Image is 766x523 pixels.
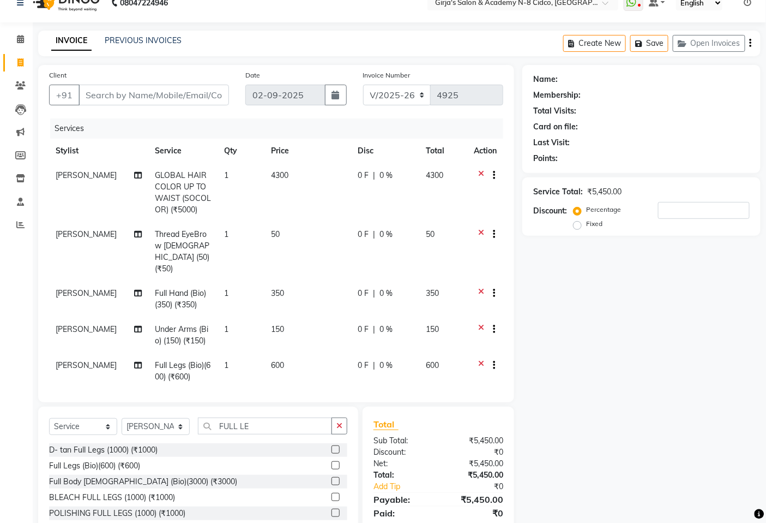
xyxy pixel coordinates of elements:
span: 0 % [379,229,393,240]
div: POLISHING FULL LEGS (1000) (₹1000) [49,508,185,519]
span: 4300 [426,170,443,180]
span: 150 [426,324,439,334]
span: | [373,288,375,299]
span: [PERSON_NAME] [56,229,117,239]
th: Qty [218,139,264,163]
label: Fixed [586,219,602,229]
span: Full Hand (Bio) (350) (₹350) [155,288,206,310]
th: Disc [351,139,419,163]
label: Percentage [586,205,621,215]
span: 50 [426,229,435,239]
span: 0 % [379,170,393,181]
span: 350 [271,288,284,298]
label: Invoice Number [363,70,411,80]
input: Search by Name/Mobile/Email/Code [79,85,229,105]
a: INVOICE [51,31,92,51]
span: | [373,324,375,335]
div: Points: [533,153,558,164]
div: Name: [533,74,558,85]
div: ₹5,450.00 [438,469,511,481]
div: Last Visit: [533,137,570,148]
div: Total Visits: [533,105,576,117]
span: 0 F [358,288,369,299]
span: 0 % [379,360,393,371]
span: 0 % [379,288,393,299]
th: Service [148,139,218,163]
span: 1 [225,360,229,370]
span: 50 [271,229,280,239]
div: BLEACH FULL LEGS (1000) (₹1000) [49,492,175,503]
span: 4300 [271,170,288,180]
span: 0 F [358,170,369,181]
label: Date [245,70,260,80]
div: Paid: [365,507,438,520]
button: +91 [49,85,80,105]
label: Client [49,70,67,80]
div: Discount: [533,205,567,217]
div: Services [50,118,511,139]
span: Full Legs (Bio)(600) (₹600) [155,360,210,382]
span: | [373,360,375,371]
span: 150 [271,324,284,334]
span: 1 [225,324,229,334]
div: ₹0 [438,507,511,520]
th: Stylist [49,139,148,163]
span: 1 [225,229,229,239]
span: [PERSON_NAME] [56,170,117,180]
span: [PERSON_NAME] [56,288,117,298]
span: Total [373,419,399,430]
div: Discount: [365,447,438,458]
div: Membership: [533,90,581,101]
span: | [373,229,375,240]
span: 1 [225,170,229,180]
span: 0 F [358,324,369,335]
span: 1 [225,288,229,298]
div: Service Total: [533,186,583,198]
th: Action [467,139,503,163]
div: ₹0 [438,447,511,458]
a: PREVIOUS INVOICES [105,35,182,45]
button: Open Invoices [673,35,745,52]
div: ₹5,450.00 [587,186,622,198]
div: Full Legs (Bio)(600) (₹600) [49,460,140,472]
div: Card on file: [533,121,578,133]
th: Price [264,139,351,163]
span: 0 F [358,229,369,240]
div: ₹0 [451,481,512,492]
span: 0 % [379,324,393,335]
span: 350 [426,288,439,298]
a: Add Tip [365,481,450,492]
div: Payable: [365,493,438,506]
span: 600 [271,360,284,370]
div: D- tan Full Legs (1000) (₹1000) [49,444,158,456]
div: Sub Total: [365,435,438,447]
span: Under Arms (Bio) (150) (₹150) [155,324,208,346]
span: 0 F [358,360,369,371]
div: Full Body [DEMOGRAPHIC_DATA] (Bio)(3000) (₹3000) [49,476,237,488]
input: Search or Scan [198,418,332,435]
div: ₹5,450.00 [438,493,511,506]
button: Save [630,35,668,52]
span: Thread EyeBrow [DEMOGRAPHIC_DATA] (50) (₹50) [155,229,209,274]
div: Total: [365,469,438,481]
span: 600 [426,360,439,370]
span: [PERSON_NAME] [56,360,117,370]
span: | [373,170,375,181]
button: Create New [563,35,626,52]
span: [PERSON_NAME] [56,324,117,334]
div: Net: [365,458,438,469]
th: Total [419,139,467,163]
div: ₹5,450.00 [438,458,511,469]
span: GLOBAL HAIR COLOR UP TO WAIST (SOCOLOR) (₹5000) [155,170,211,215]
div: ₹5,450.00 [438,435,511,447]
